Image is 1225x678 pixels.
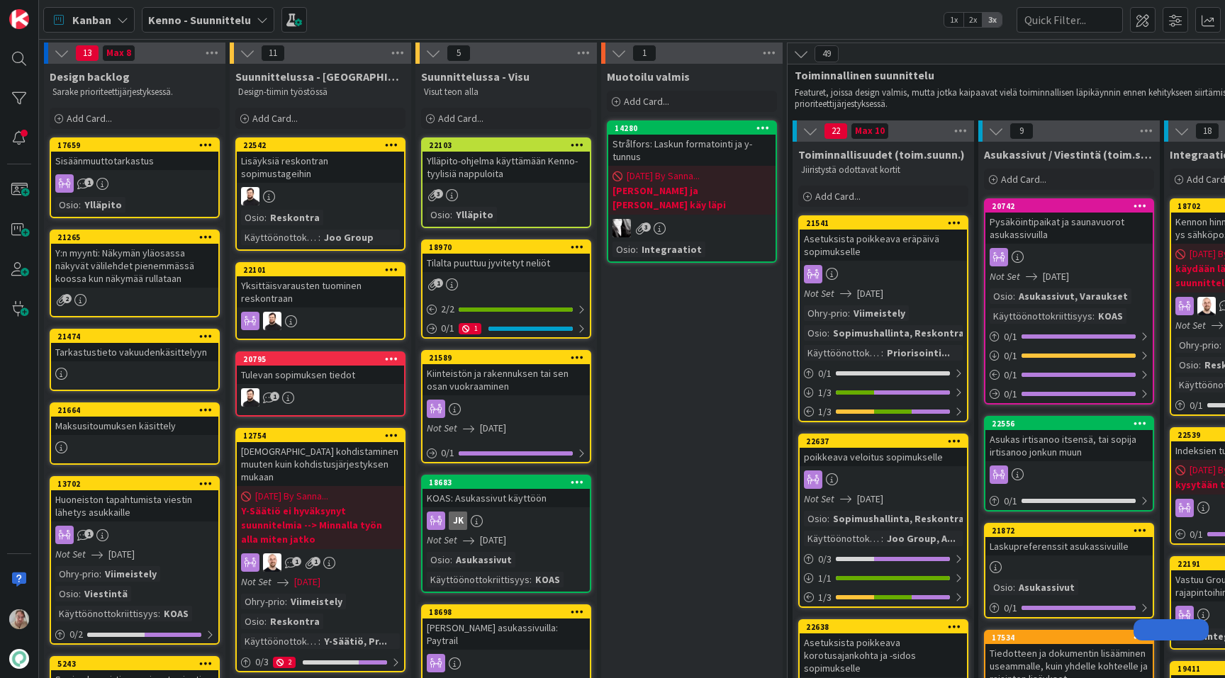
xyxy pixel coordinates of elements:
div: 22542 [243,140,404,150]
div: 0/1 [423,444,590,462]
div: 17659Sisäänmuuttotarkastus [51,139,218,170]
i: Not Set [427,422,457,434]
div: 21872 [992,526,1153,536]
a: 21265Y:n myynti: Näkymän yläosassa näkyvät välilehdet pienemmässä koossa kun näkymää rullataan [50,230,220,317]
span: : [827,325,829,341]
i: Not Set [804,287,834,300]
div: 5243 [51,657,218,670]
div: Ylläpito-ohjelma käyttämään Kenno-tyylisiä nappuloita [423,152,590,183]
div: 1/3 [800,403,967,421]
a: 22556Asukas irtisanoo itsensä, tai sopija irtisanoo jonkun muun0/1 [984,416,1154,512]
div: JK [449,512,467,530]
img: TK [263,312,281,330]
div: 17659 [57,140,218,150]
div: 22542 [237,139,404,152]
span: [DATE] By Sanna... [255,489,328,504]
div: Lisäyksiä reskontran sopimustageihin [237,152,404,183]
div: 20742Pysäköintipaikat ja saunavuorot asukassivuilla [985,200,1153,244]
span: : [1013,580,1015,595]
i: Not Set [427,533,457,546]
div: Käyttöönottokriittisyys [990,308,1092,324]
span: 2 / 2 [441,302,454,317]
div: 0/1 [985,366,1153,384]
span: 1x [944,13,963,27]
span: Suunnittelussa - Visu [421,69,530,84]
div: Kiinteistön ja rakennuksen tai sen osan vuokraaminen [423,364,590,395]
a: 13702Huoneiston tapahtumista viestin lähetys asukkailleNot Set[DATE]Ohry-prio:ViimeistelyOsio:Vie... [50,476,220,645]
span: : [264,210,267,225]
div: Asetuksista poikkeava korotusajankohta ja -sidos sopimukselle [800,633,967,677]
div: Max 8 [106,50,131,57]
div: Sisäänmuuttotarkastus [51,152,218,170]
span: Add Card... [1001,173,1046,186]
div: 0/1 [800,365,967,383]
div: Asukassivut [1015,580,1078,595]
div: 21872Laskupreferenssit asukassivuille [985,524,1153,555]
span: : [450,552,452,567]
a: 22542Lisäyksiä reskontran sopimustageihinTKOsio:ReskontraKäyttöönottokriittisyys:Joo Group [235,137,405,251]
span: 0 / 2 [69,627,83,642]
span: 0 / 1 [1004,601,1017,616]
div: 22556Asukas irtisanoo itsensä, tai sopija irtisanoo jonkun muun [985,417,1153,461]
div: Integraatiot [638,242,705,257]
span: : [79,197,81,213]
div: 1/3 [800,589,967,606]
div: 21664 [51,404,218,417]
div: 20742 [985,200,1153,213]
div: Ylläpito [452,207,497,222]
div: 18683 [429,478,590,487]
span: : [1092,308,1095,324]
img: KV [612,219,631,237]
div: 1/1 [800,570,967,587]
span: 49 [815,45,839,62]
span: : [827,511,829,526]
a: 21474Tarkastustieto vakuudenkäsittelyyn [50,329,220,391]
div: Joo Group [320,230,377,245]
span: Add Card... [438,112,483,125]
div: 22638Asetuksista poikkeava korotusajankohta ja -sidos sopimukselle [800,621,967,677]
b: Y-Säätiö ei hyväksynyt suunnitelmia --> Minnalla työn alla miten jatko [241,504,400,546]
div: Tulevan sopimuksen tiedot [237,366,404,384]
span: 2 [62,294,72,303]
img: SL [9,609,29,629]
div: 14280 [615,123,776,133]
div: poikkeava veloitus sopimukselle [800,448,967,466]
div: 22637 [806,436,967,446]
span: 3 [434,189,443,198]
div: 12754 [237,429,404,442]
div: Y-Säätiö, Pr... [320,633,391,649]
i: Not Set [990,270,1020,283]
div: 21872 [985,524,1153,537]
div: TK [237,388,404,407]
div: 17534 [985,631,1153,644]
span: [DATE] [108,547,135,562]
div: 17659 [51,139,218,152]
span: 1 / 3 [818,405,832,419]
img: TK [241,388,259,407]
span: Add Card... [252,112,298,125]
div: Y:n myynti: Näkymän yläosassa näkyvät välilehdet pienemmässä koossa kun näkymää rullataan [51,244,218,288]
p: Visut teon alla [424,86,588,98]
div: TK [237,312,404,330]
div: KOAS: Asukassivut käyttöön [423,489,590,507]
div: TK [237,187,404,205]
div: 18698[PERSON_NAME] asukassivuilla: Paytrail [423,606,590,650]
span: 0 / 1 [1190,527,1203,542]
span: : [1013,288,1015,304]
div: Viimeistely [101,566,160,582]
div: 21474Tarkastustieto vakuudenkäsittelyyn [51,330,218,361]
div: Priorisointi... [883,345,953,361]
div: 22101 [243,265,404,275]
div: Osio [990,580,1013,595]
span: 3 [642,222,651,232]
span: Kanban [72,11,111,28]
div: 20795 [243,354,404,364]
span: 0 / 1 [1190,398,1203,413]
span: 5 [447,45,471,62]
a: 21589Kiinteistön ja rakennuksen tai sen osan vuokraaminenNot Set[DATE]0/1 [421,350,591,463]
span: Design backlog [50,69,130,84]
span: Suunnittelussa - Rautalangat [235,69,405,84]
div: Käyttöönottokriittisyys [804,531,881,546]
div: 21664Maksusitoumuksen käsittely [51,404,218,435]
a: 21541Asetuksista poikkeava eräpäivä sopimukselleNot Set[DATE]Ohry-prio:ViimeistelyOsio:Sopimushal... [798,215,968,422]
